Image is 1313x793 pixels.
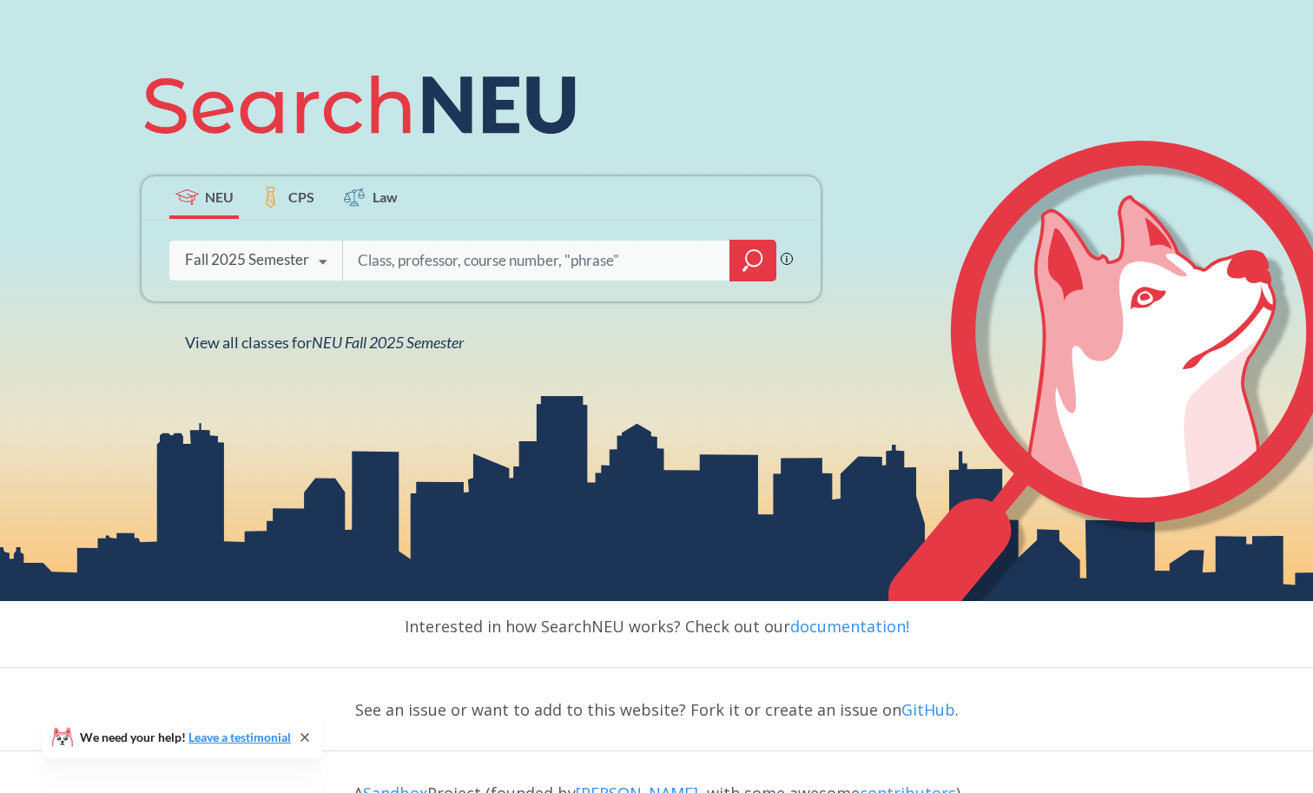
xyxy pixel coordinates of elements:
[312,333,464,352] span: NEU Fall 2025 Semester
[742,248,763,273] svg: magnifying glass
[729,240,776,281] div: magnifying glass
[373,187,398,207] span: Law
[356,242,717,279] input: Class, professor, course number, "phrase"
[790,616,909,637] a: documentation!
[185,250,309,269] div: Fall 2025 Semester
[901,699,955,720] a: GitHub
[288,187,314,207] span: CPS
[205,187,234,207] span: NEU
[185,333,464,352] span: View all classes for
